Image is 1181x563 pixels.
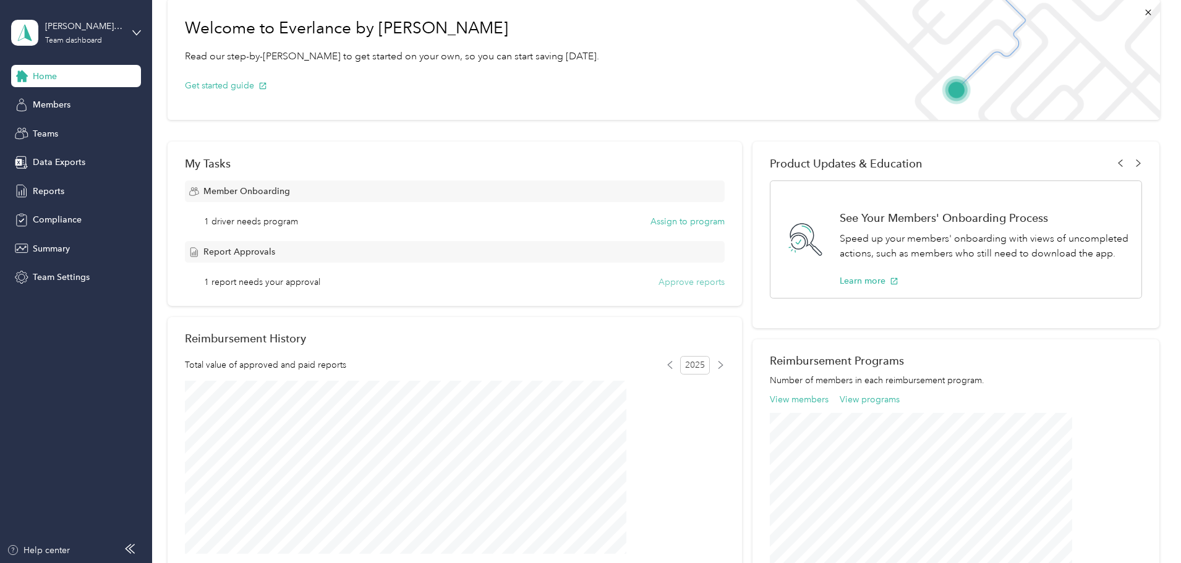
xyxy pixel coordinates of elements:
[1112,494,1181,563] iframe: Everlance-gr Chat Button Frame
[185,358,346,371] span: Total value of approved and paid reports
[840,274,898,287] button: Learn more
[204,215,298,228] span: 1 driver needs program
[33,70,57,83] span: Home
[840,393,900,406] button: View programs
[7,544,70,557] button: Help center
[204,276,320,289] span: 1 report needs your approval
[185,332,306,345] h2: Reimbursement History
[680,356,710,375] span: 2025
[33,242,70,255] span: Summary
[33,185,64,198] span: Reports
[659,276,725,289] button: Approve reports
[650,215,725,228] button: Assign to program
[185,19,599,38] h1: Welcome to Everlance by [PERSON_NAME]
[45,37,102,44] div: Team dashboard
[185,79,267,92] button: Get started guide
[203,185,290,198] span: Member Onboarding
[770,157,923,170] span: Product Updates & Education
[770,393,829,406] button: View members
[840,211,1128,224] h1: See Your Members' Onboarding Process
[33,213,82,226] span: Compliance
[770,354,1142,367] h2: Reimbursement Programs
[185,157,725,170] div: My Tasks
[33,127,58,140] span: Teams
[840,231,1128,261] p: Speed up your members' onboarding with views of uncompleted actions, such as members who still ne...
[33,271,90,284] span: Team Settings
[203,245,275,258] span: Report Approvals
[770,374,1142,387] p: Number of members in each reimbursement program.
[33,98,70,111] span: Members
[185,49,599,64] p: Read our step-by-[PERSON_NAME] to get started on your own, so you can start saving [DATE].
[33,156,85,169] span: Data Exports
[45,20,122,33] div: [PERSON_NAME] Team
